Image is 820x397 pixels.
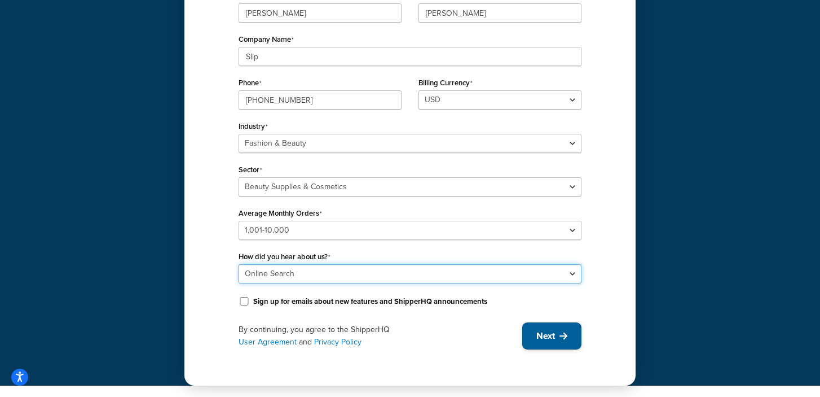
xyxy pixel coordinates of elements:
[314,336,361,348] a: Privacy Policy
[239,252,330,261] label: How did you hear about us?
[239,165,262,174] label: Sector
[239,122,268,131] label: Industry
[536,330,555,342] span: Next
[239,35,294,44] label: Company Name
[239,336,297,348] a: User Agreement
[253,296,487,307] label: Sign up for emails about new features and ShipperHQ announcements
[239,324,522,348] div: By continuing, you agree to the ShipperHQ and
[418,78,473,88] label: Billing Currency
[239,209,322,218] label: Average Monthly Orders
[522,322,581,350] button: Next
[239,78,262,88] label: Phone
